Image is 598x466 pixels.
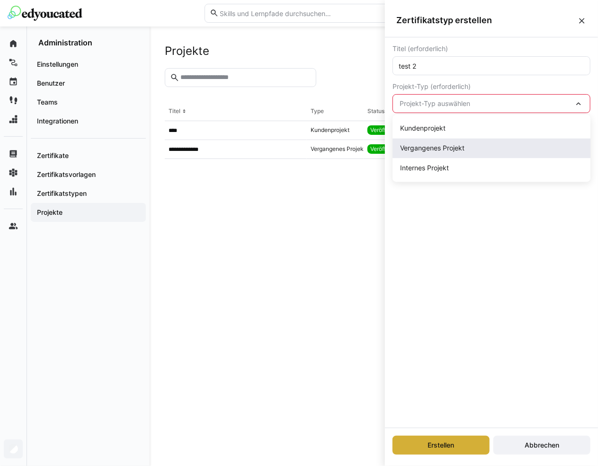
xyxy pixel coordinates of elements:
span: Veröffentlicht [370,145,406,153]
button: Abbrechen [493,436,590,455]
span: Projekt-Typ auswählen [400,99,574,108]
div: Titel [169,107,180,115]
span: Projekt-Typ (erforderlich) [393,83,471,90]
h2: Projekte [165,44,209,58]
app-project-type: Kundenprojekt [400,124,446,133]
app-project-type: Kundenprojekt [311,126,349,134]
span: Zertifikatstyp erstellen [396,15,577,26]
span: Titel (erforderlich) [393,45,448,53]
input: Skills und Lernpfade durchsuchen… [219,9,388,18]
div: Status [367,107,384,115]
app-project-type: Internes Projekt [400,164,449,173]
input: Füge Projekt-Titel hinzu [398,62,585,70]
button: Erstellen [393,436,490,455]
app-project-type: Vergangenes Projekt [311,145,366,153]
span: Erstellen [427,440,456,450]
span: Abbrechen [523,440,561,450]
div: Type [311,107,324,115]
span: Veröffentlicht [370,126,406,134]
app-project-type: Vergangenes Projekt [400,144,464,153]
